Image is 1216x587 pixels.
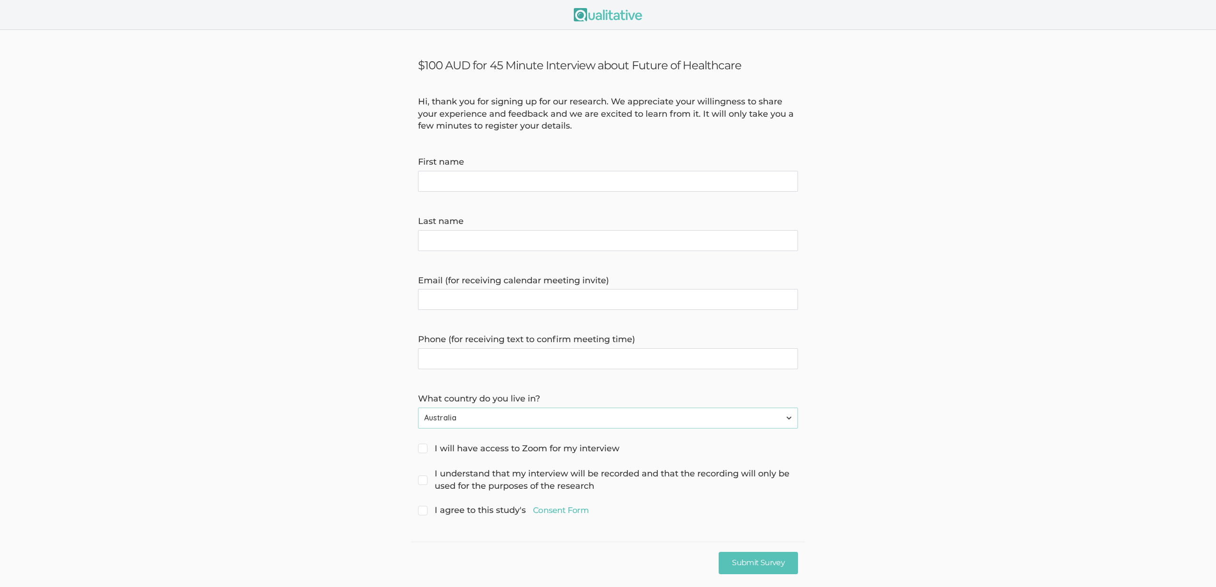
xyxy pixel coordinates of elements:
[411,96,805,132] div: Hi, thank you for signing up for our research. We appreciate your willingness to share your exper...
[418,334,798,346] label: Phone (for receiving text to confirm meeting time)
[418,156,798,168] label: First name
[418,275,798,287] label: Email (for receiving calendar meeting invite)
[418,468,798,492] span: I understand that my interview will be recorded and that the recording will only be used for the ...
[418,58,798,72] h3: $100 AUD for 45 Minute Interview about Future of Healthcare
[418,443,619,455] span: I will have access to Zoom for my interview
[574,8,642,21] img: Qualitative
[418,215,798,228] label: Last name
[418,393,798,405] label: What country do you live in?
[719,552,798,574] input: Submit Survey
[533,504,589,516] a: Consent Form
[418,504,589,517] span: I agree to this study's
